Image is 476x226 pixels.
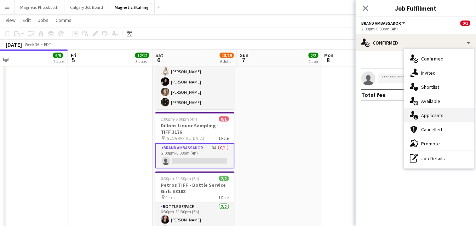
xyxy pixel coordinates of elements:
[361,91,385,98] div: Total fee
[6,17,16,23] span: View
[361,21,407,26] button: Brand Ambassador
[361,26,470,31] div: 2:00pm-6:00pm (4h)
[3,16,18,25] a: View
[166,135,205,141] span: [GEOGRAPHIC_DATA]
[421,84,439,90] span: Shortlist
[356,4,476,13] h3: Job Fulfilment
[404,151,474,166] div: Job Details
[44,42,51,47] div: EDT
[70,56,76,64] span: 5
[56,17,71,23] span: Comms
[64,0,109,14] button: Calgary Job Board
[20,16,34,25] a: Edit
[15,0,64,14] button: Magnetic Photobooth
[53,16,74,25] a: Comms
[155,30,235,109] app-job-card: 10:30am-3:30pm (5h)4/4Starbucks x DoorDash 3138 The Well1 RoleBrand Ambassador4/410:30am-3:30pm (...
[239,56,248,64] span: 7
[421,70,436,76] span: Invited
[155,54,235,109] app-card-role: Brand Ambassador4/410:30am-3:30pm (5h)[PERSON_NAME][PERSON_NAME][PERSON_NAME][PERSON_NAME]
[356,34,476,51] div: Confirmed
[220,53,234,58] span: 18/19
[6,41,22,48] div: [DATE]
[136,59,149,64] div: 3 Jobs
[309,59,318,64] div: 1 Job
[109,0,155,14] button: Magnetic Staffing
[421,112,443,118] span: Applicants
[71,52,76,58] span: Fri
[421,140,440,147] span: Promote
[155,143,235,169] app-card-role: Brand Ambassador3A0/12:00pm-6:00pm (4h)
[161,116,197,122] span: 2:00pm-6:00pm (4h)
[53,53,63,58] span: 9/9
[35,16,51,25] a: Jobs
[154,56,163,64] span: 6
[421,126,442,133] span: Cancelled
[161,176,200,181] span: 6:30pm-11:30pm (5h)
[219,116,229,122] span: 0/1
[219,135,229,141] span: 1 Role
[155,122,235,135] h3: Dillons Liquor Sampling - TIFF 3176
[421,56,443,62] span: Confirmed
[23,42,41,47] span: Week 36
[155,52,163,58] span: Sat
[460,21,470,26] span: 0/1
[155,182,235,195] h3: Petros TIFF - Bottle Service Girls #3168
[240,52,248,58] span: Sun
[421,98,440,104] span: Available
[219,195,229,200] span: 1 Role
[219,176,229,181] span: 2/2
[323,56,334,64] span: 8
[53,59,64,64] div: 2 Jobs
[309,53,319,58] span: 2/2
[135,53,149,58] span: 12/12
[220,59,234,64] div: 6 Jobs
[166,195,177,200] span: Petros
[38,17,48,23] span: Jobs
[361,21,401,26] span: Brand Ambassador
[325,52,334,58] span: Mon
[155,112,235,169] app-job-card: 2:00pm-6:00pm (4h)0/1Dillons Liquor Sampling - TIFF 3176 [GEOGRAPHIC_DATA]1 RoleBrand Ambassador3...
[23,17,31,23] span: Edit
